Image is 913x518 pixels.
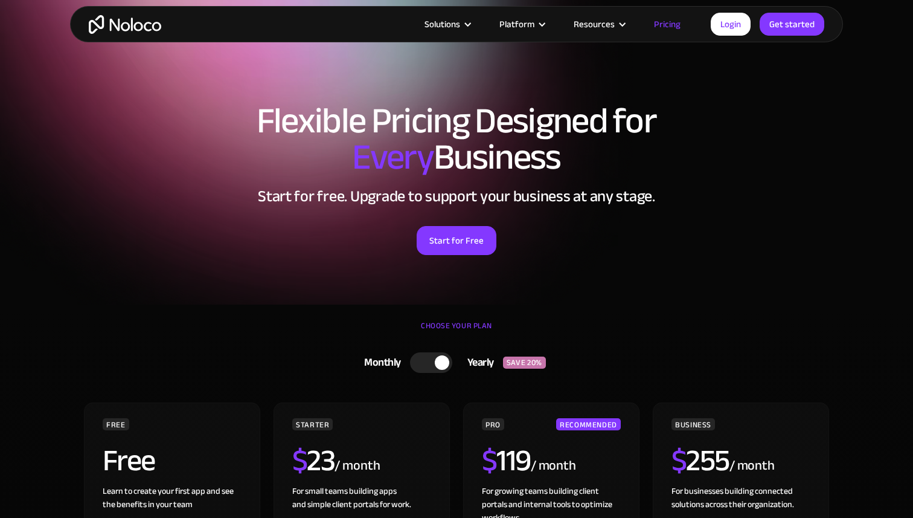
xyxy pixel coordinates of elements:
h2: 119 [482,445,531,476]
div: / month [729,456,775,476]
h2: Start for free. Upgrade to support your business at any stage. [82,187,831,206]
div: RECOMMENDED [556,418,621,430]
h2: 255 [671,445,729,476]
div: Platform [499,16,534,32]
div: Resources [574,16,615,32]
div: / month [335,456,380,476]
div: Platform [484,16,559,32]
span: $ [482,432,497,489]
div: BUSINESS [671,418,715,430]
div: Monthly [349,354,410,372]
span: $ [671,432,687,489]
div: Yearly [452,354,503,372]
a: Start for Free [417,226,496,255]
div: Solutions [424,16,460,32]
div: STARTER [292,418,333,430]
div: / month [531,456,576,476]
h1: Flexible Pricing Designed for Business [82,103,831,175]
div: Solutions [409,16,484,32]
h2: 23 [292,445,335,476]
a: home [89,15,161,34]
a: Get started [760,13,824,36]
h2: Free [103,445,155,476]
div: SAVE 20% [503,357,546,369]
a: Pricing [639,16,696,32]
div: CHOOSE YOUR PLAN [82,317,831,347]
span: $ [292,432,307,489]
div: PRO [482,418,504,430]
span: Every [352,123,434,191]
a: Login [711,13,751,36]
div: FREE [103,418,129,430]
div: Resources [559,16,639,32]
